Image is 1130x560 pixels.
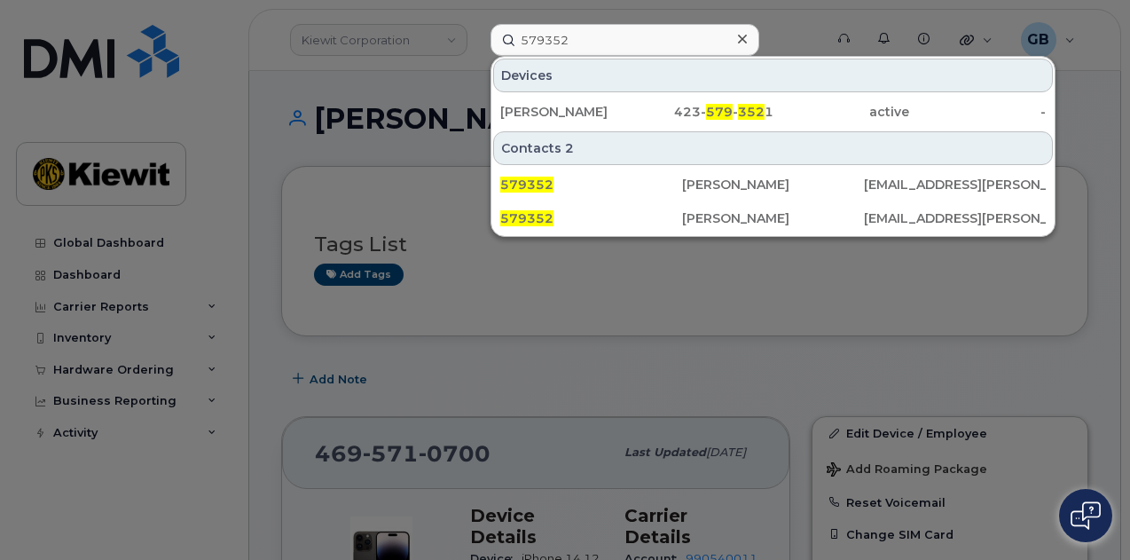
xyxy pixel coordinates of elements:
[1071,501,1101,530] img: Open chat
[565,139,574,157] span: 2
[682,209,864,227] div: [PERSON_NAME]
[493,59,1053,92] div: Devices
[773,103,910,121] div: active
[493,202,1053,234] a: 579352[PERSON_NAME][EMAIL_ADDRESS][PERSON_NAME][PERSON_NAME][DOMAIN_NAME]
[493,169,1053,201] a: 579352[PERSON_NAME][EMAIL_ADDRESS][PERSON_NAME][PERSON_NAME][DOMAIN_NAME]
[493,96,1053,128] a: [PERSON_NAME]423-579-3521active-
[706,104,733,120] span: 579
[500,177,553,193] span: 579352
[909,103,1046,121] div: -
[500,103,637,121] div: [PERSON_NAME]
[738,104,765,120] span: 352
[864,209,1046,227] div: [EMAIL_ADDRESS][PERSON_NAME][PERSON_NAME][DOMAIN_NAME]
[682,176,864,193] div: [PERSON_NAME]
[493,131,1053,165] div: Contacts
[637,103,773,121] div: 423- - 1
[864,176,1046,193] div: [EMAIL_ADDRESS][PERSON_NAME][PERSON_NAME][DOMAIN_NAME]
[500,210,553,226] span: 579352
